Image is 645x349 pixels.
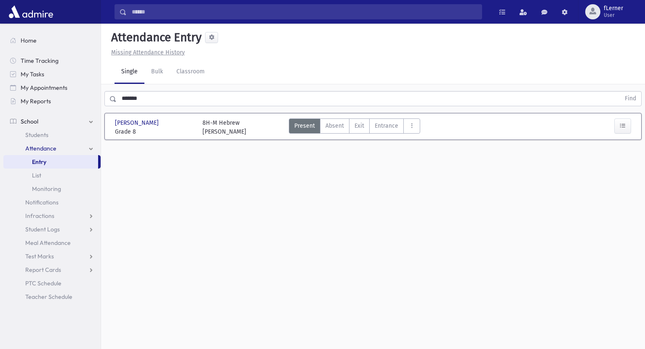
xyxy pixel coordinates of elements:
[115,118,160,127] span: [PERSON_NAME]
[3,277,101,290] a: PTC Schedule
[25,131,48,139] span: Students
[25,212,54,220] span: Infractions
[21,97,51,105] span: My Reports
[3,236,101,250] a: Meal Attendance
[21,70,44,78] span: My Tasks
[111,49,185,56] u: Missing Attendance History
[375,121,398,130] span: Entrance
[115,127,194,136] span: Grade 8
[289,118,420,136] div: AttTypes
[3,115,101,128] a: School
[108,49,185,56] a: Missing Attendance History
[7,3,55,20] img: AdmirePro
[3,142,101,155] a: Attendance
[604,12,623,19] span: User
[25,252,54,260] span: Test Marks
[3,54,101,67] a: Time Tracking
[203,118,246,136] div: 8H-M Hebrew [PERSON_NAME]
[3,209,101,223] a: Infractions
[3,94,101,108] a: My Reports
[620,91,641,106] button: Find
[21,118,38,125] span: School
[3,34,101,47] a: Home
[127,4,482,19] input: Search
[25,266,61,274] span: Report Cards
[25,145,56,152] span: Attendance
[3,290,101,303] a: Teacher Schedule
[3,155,98,169] a: Entry
[25,226,60,233] span: Student Logs
[115,60,144,84] a: Single
[32,172,41,179] span: List
[32,185,61,193] span: Monitoring
[3,67,101,81] a: My Tasks
[3,250,101,263] a: Test Marks
[108,30,202,45] h5: Attendance Entry
[144,60,170,84] a: Bulk
[3,128,101,142] a: Students
[25,279,61,287] span: PTC Schedule
[294,121,315,130] span: Present
[25,239,71,247] span: Meal Attendance
[3,196,101,209] a: Notifications
[21,57,59,64] span: Time Tracking
[21,84,67,91] span: My Appointments
[25,199,59,206] span: Notifications
[25,293,72,301] span: Teacher Schedule
[3,263,101,277] a: Report Cards
[325,121,344,130] span: Absent
[3,169,101,182] a: List
[3,81,101,94] a: My Appointments
[32,158,46,166] span: Entry
[170,60,211,84] a: Classroom
[3,223,101,236] a: Student Logs
[604,5,623,12] span: fLerner
[21,37,37,44] span: Home
[354,121,364,130] span: Exit
[3,182,101,196] a: Monitoring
